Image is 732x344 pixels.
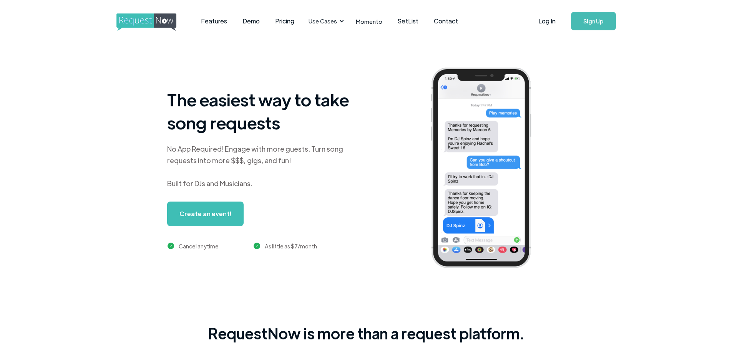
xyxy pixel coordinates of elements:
a: Contact [426,9,466,33]
img: requestnow logo [116,13,191,31]
a: SetList [390,9,426,33]
a: Log In [531,8,563,35]
div: Cancel anytime [179,241,219,251]
a: Features [193,9,235,33]
div: Use Cases [309,17,337,25]
a: Demo [235,9,267,33]
a: Pricing [267,9,302,33]
a: home [116,13,174,29]
img: green checkmark [254,243,260,249]
a: Create an event! [167,202,244,226]
div: No App Required! Engage with more guests. Turn song requests into more $$$, gigs, and fun! Built ... [167,143,359,189]
img: iphone screenshot [422,62,552,276]
a: Sign Up [571,12,616,30]
a: Momento [348,10,390,33]
h1: The easiest way to take song requests [167,88,359,134]
img: green checkmark [168,243,174,249]
div: As little as $7/month [265,241,317,251]
div: Use Cases [304,9,346,33]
